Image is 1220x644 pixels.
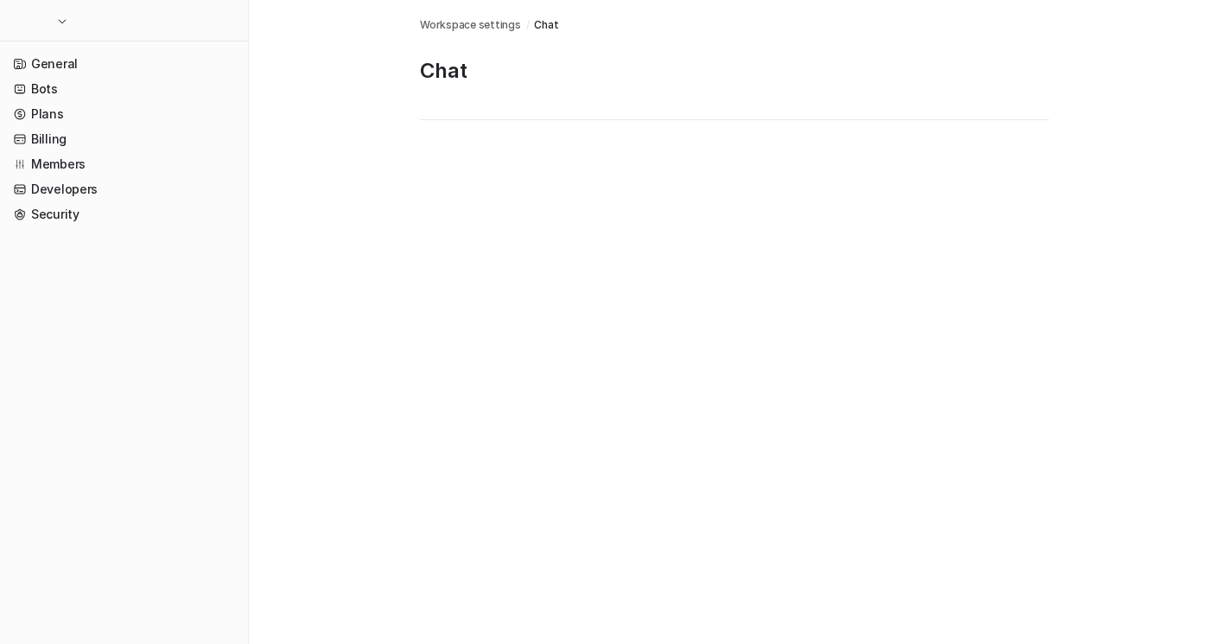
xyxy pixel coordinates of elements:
a: General [7,52,241,76]
a: Members [7,152,241,176]
a: Chat [534,17,558,33]
p: Chat [420,57,1049,85]
a: Developers [7,177,241,201]
a: Bots [7,77,241,101]
a: Security [7,202,241,226]
a: Billing [7,127,241,151]
span: / [526,17,530,33]
a: Plans [7,102,241,126]
a: Workspace settings [420,17,521,33]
